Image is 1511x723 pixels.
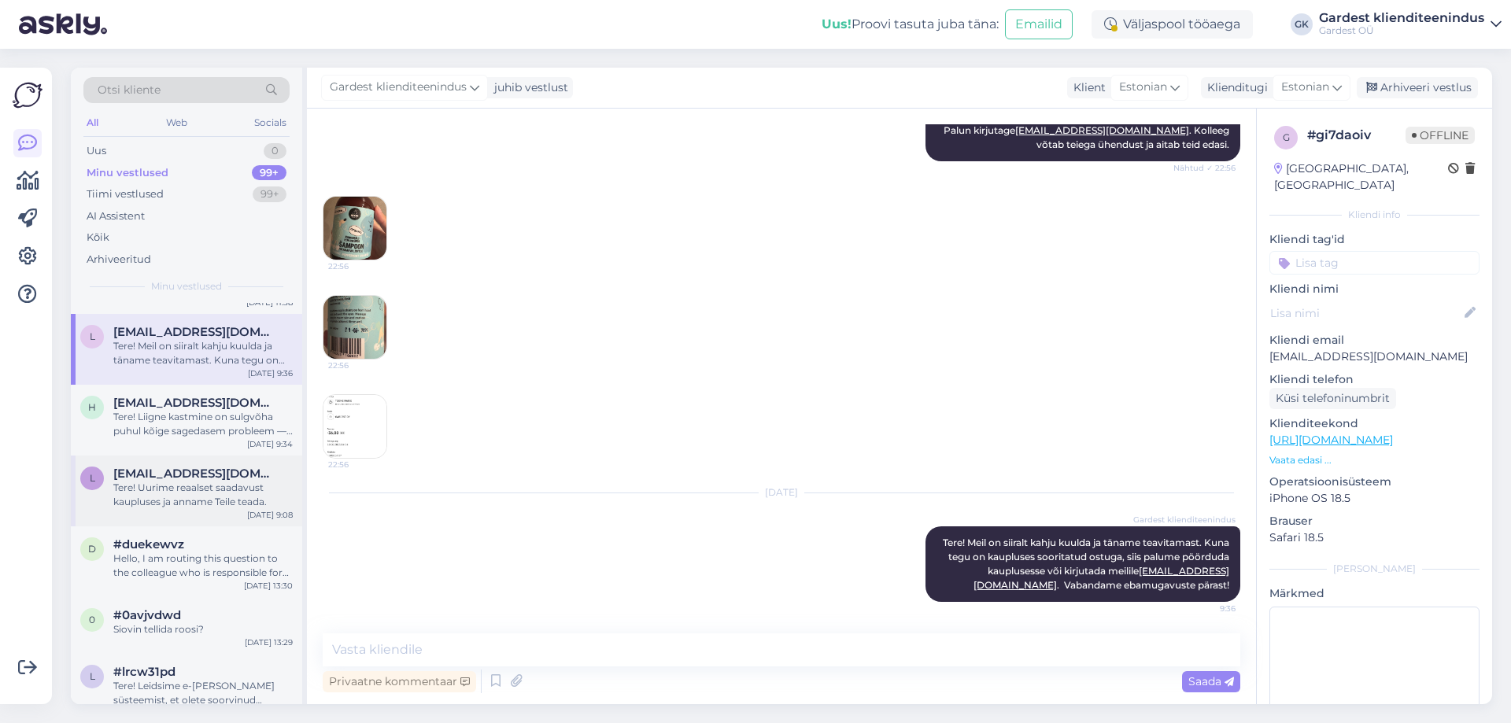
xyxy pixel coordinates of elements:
div: Socials [251,113,290,133]
input: Lisa tag [1269,251,1480,275]
div: Arhiveeritud [87,252,151,267]
span: 22:56 [328,260,387,272]
span: Tere! Meil on siiralt kahju kuulda ja täname teavitamast. Kuna tegu on kaupluses sooritatud ostug... [943,537,1232,591]
a: [URL][DOMAIN_NAME] [1269,433,1393,447]
span: Estonian [1281,79,1329,96]
p: Kliendi email [1269,332,1480,349]
div: Gardest OÜ [1319,24,1484,37]
div: [DATE] 11:58 [246,297,293,308]
span: 9:36 [1177,603,1236,614]
span: #0avjvdwd [113,608,181,622]
div: Kliendi info [1269,208,1480,222]
span: d [88,543,96,555]
div: Küsi telefoninumbrit [1269,388,1396,409]
div: Tere! Liigne kastmine on sulgvõha puhul kõige sagedasem probleem — juured võivad hakata mädanema.... [113,410,293,438]
div: AI Assistent [87,208,145,224]
div: 99+ [253,186,286,202]
div: GK [1291,13,1313,35]
div: [DATE] [323,485,1240,500]
span: luikmarie@gmail.com [113,325,277,339]
div: Väljaspool tööaega [1092,10,1253,39]
p: Klienditeekond [1269,415,1480,432]
div: Uus [87,143,106,159]
div: [GEOGRAPHIC_DATA], [GEOGRAPHIC_DATA] [1274,160,1448,194]
span: Gardest klienditeenindus [1133,514,1236,526]
div: [DATE] 9:36 [248,367,293,379]
span: Otsi kliente [98,82,161,98]
span: Minu vestlused [151,279,222,293]
span: #lrcw31pd [113,665,175,679]
p: Safari 18.5 [1269,529,1480,546]
div: Tere! Uurime reaalset saadavust kaupluses ja anname Teile teada. [113,481,293,509]
div: Gardest klienditeenindus [1319,12,1484,24]
div: [DATE] 9:08 [247,509,293,521]
span: l [90,472,95,484]
span: 22:56 [328,459,387,470]
p: [EMAIL_ADDRESS][DOMAIN_NAME] [1269,349,1480,365]
div: juhib vestlust [488,79,568,96]
span: Nähtud ✓ 22:56 [1173,162,1236,174]
span: l [90,330,95,342]
span: hannaita.kask@gmail.com [113,396,277,410]
p: Vaata edasi ... [1269,453,1480,467]
p: Kliendi nimi [1269,281,1480,297]
div: Hello, I am routing this question to the colleague who is responsible for this topic. The reply m... [113,551,293,580]
img: Attachment [323,197,386,260]
p: Operatsioonisüsteem [1269,474,1480,490]
div: Tere! Leidsime e-[PERSON_NAME] süsteemist, et olete soorvinud vormistada tellimust, aga olete hül... [113,679,293,707]
p: iPhone OS 18.5 [1269,490,1480,507]
div: # gi7daoiv [1307,126,1406,145]
div: [DATE] 13:29 [245,636,293,648]
span: l [90,670,95,682]
div: Tere! Meil on siiralt kahju kuulda ja täname teavitamast. Kuna tegu on kaupluses sooritatud ostug... [113,339,293,367]
span: liinapaabo@gmail.com [113,467,277,481]
img: Askly Logo [13,80,42,110]
div: Klienditugi [1201,79,1268,96]
a: Gardest klienditeenindusGardest OÜ [1319,12,1502,37]
div: Minu vestlused [87,165,168,181]
input: Lisa nimi [1270,304,1461,322]
span: Saada [1188,674,1234,688]
div: Tiimi vestlused [87,186,164,202]
div: 99+ [252,165,286,181]
span: h [88,401,96,413]
b: Uus! [822,17,852,31]
div: [DATE] 9:34 [247,438,293,450]
div: [DATE] 13:30 [244,580,293,592]
span: 0 [89,614,95,625]
img: Attachment [323,395,386,458]
div: 0 [264,143,286,159]
div: All [83,113,102,133]
span: g [1283,131,1290,143]
p: Kliendi telefon [1269,371,1480,388]
div: Privaatne kommentaar [323,671,476,692]
span: #duekewvz [113,537,184,551]
div: Kõik [87,230,109,245]
div: [PERSON_NAME] [1269,562,1480,576]
span: Gardest klienditeenindus [330,79,467,96]
p: Märkmed [1269,585,1480,602]
button: Emailid [1005,9,1073,39]
span: Offline [1406,127,1475,144]
span: Estonian [1119,79,1167,96]
p: Kliendi tag'id [1269,231,1480,248]
div: Klient [1067,79,1106,96]
div: Web [163,113,190,133]
span: 22:56 [328,360,387,371]
p: Brauser [1269,513,1480,529]
div: Siovin tellida roosi? [113,622,293,636]
a: [EMAIL_ADDRESS][DOMAIN_NAME] [1015,124,1189,136]
img: Attachment [323,296,386,359]
div: Arhiveeri vestlus [1357,77,1478,98]
div: Proovi tasuta juba täna: [822,15,999,34]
